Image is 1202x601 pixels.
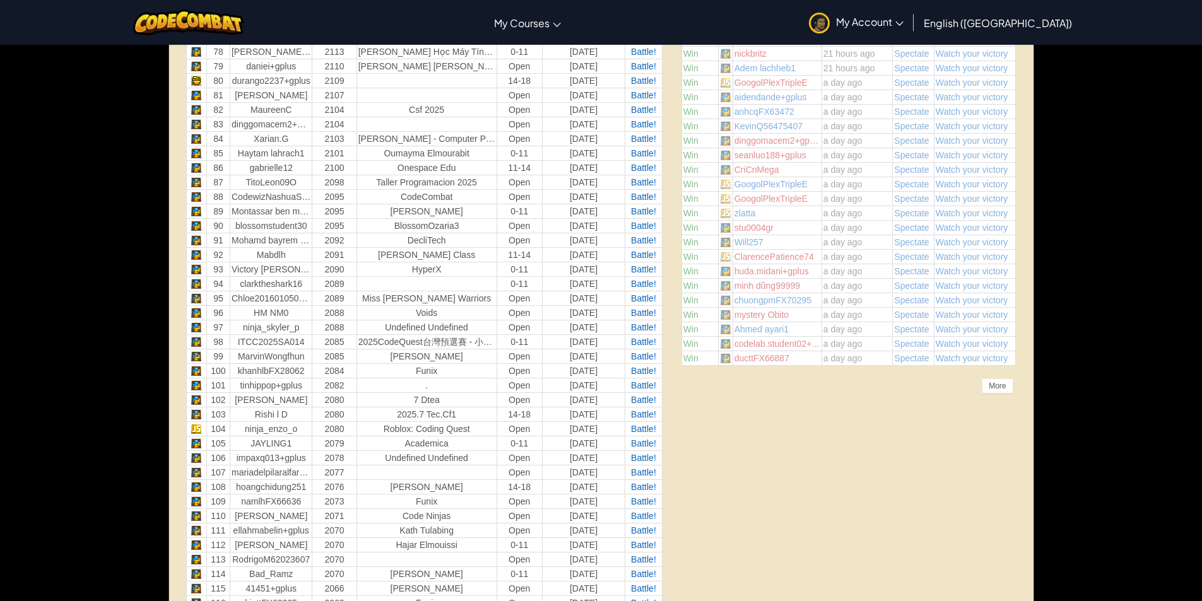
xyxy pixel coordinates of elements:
td: a day ago [822,133,893,148]
a: Battle! [631,409,656,419]
a: Battle! [631,90,656,100]
a: Battle! [631,482,656,492]
td: a day ago [822,162,893,177]
a: Watch your victory [936,295,1008,305]
td: zlatta [733,206,822,220]
span: Spectate [894,150,929,160]
span: Watch your victory [936,237,1008,247]
a: Battle! [631,105,656,115]
td: 79 [206,59,230,73]
td: 82 [206,102,230,117]
a: Battle! [631,221,656,231]
a: Watch your victory [936,194,1008,204]
a: Battle! [631,279,656,289]
td: durango2237+gplus [230,73,312,88]
a: Battle! [631,308,656,318]
span: Watch your victory [936,165,1008,175]
td: 85 [206,146,230,160]
td: Onespace Edu [356,160,497,175]
a: English ([GEOGRAPHIC_DATA]) [917,6,1078,40]
span: Battle! [631,293,656,303]
td: KevinQ56475407 [733,119,822,133]
a: Spectate [894,78,929,88]
td: Open [497,131,542,146]
span: Watch your victory [936,223,1008,233]
td: CodeCombat [356,189,497,204]
span: Battle! [631,119,656,129]
td: [DATE] [542,131,625,146]
span: Battle! [631,250,656,260]
td: [PERSON_NAME] [PERSON_NAME] [356,59,497,73]
td: [DATE] [542,44,625,59]
span: Battle! [631,395,656,405]
span: Battle! [631,322,656,332]
td: 2110 [312,59,356,73]
span: Spectate [894,223,929,233]
td: blossomstudent30 [230,218,312,233]
td: MaureenC [230,102,312,117]
a: Battle! [631,264,656,274]
a: Watch your victory [936,252,1008,262]
td: anhcqFX63472 [733,104,822,119]
td: nickbritz [733,46,822,61]
td: 14-18 [497,73,542,88]
td: [DATE] [542,88,625,102]
a: Spectate [894,49,929,59]
span: Spectate [894,339,929,349]
span: Watch your victory [936,266,1008,276]
a: Spectate [894,121,929,131]
td: oumayma elmourabit [356,146,497,160]
td: a day ago [822,90,893,104]
td: Open [497,218,542,233]
a: Spectate [894,266,929,276]
a: Watch your victory [936,324,1008,334]
td: a day ago [822,191,893,206]
a: Battle! [631,467,656,477]
span: My Account [836,15,904,28]
a: Watch your victory [936,63,1008,73]
span: Battle! [631,235,656,245]
span: Battle! [631,351,656,361]
td: Csf 2025 [356,102,497,117]
td: BlossomOzaria3 [356,218,497,233]
td: 89 [206,204,230,218]
a: Spectate [894,237,929,247]
td: 11-14 [497,160,542,175]
a: Watch your victory [936,179,1008,189]
a: Watch your victory [936,150,1008,160]
span: Battle! [631,569,656,579]
img: CodeCombat logo [133,9,244,35]
span: Battle! [631,366,656,376]
td: seanluo188+gplus [733,148,822,162]
span: Spectate [894,136,929,146]
a: Spectate [894,310,929,320]
a: Spectate [894,295,929,305]
span: Spectate [894,252,929,262]
span: Battle! [631,380,656,390]
td: GoogolPlexTripleE [733,177,822,191]
td: 80 [206,73,230,88]
a: Spectate [894,179,929,189]
a: Battle! [631,206,656,216]
a: Battle! [631,192,656,202]
td: [DATE] [542,189,625,204]
span: English ([GEOGRAPHIC_DATA]) [924,16,1072,30]
a: Spectate [894,165,929,175]
a: Watch your victory [936,310,1008,320]
td: [DATE] [542,146,625,160]
td: [DATE] [542,117,625,131]
td: aidendande+gplus [733,90,822,104]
